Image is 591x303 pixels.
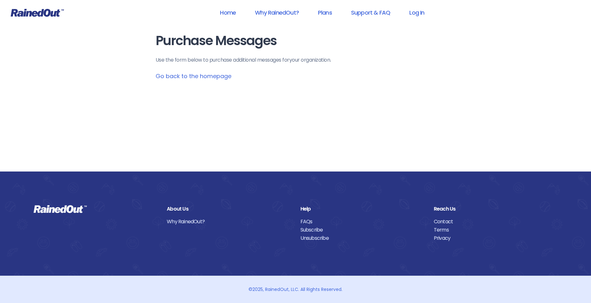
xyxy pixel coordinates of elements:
[401,5,433,20] a: Log In
[434,205,558,213] div: Reach Us
[310,5,340,20] a: Plans
[343,5,398,20] a: Support & FAQ
[156,34,436,48] h1: Purchase Messages
[434,218,558,226] a: Contact
[167,205,291,213] div: About Us
[156,56,436,64] p: Use the form below to purchase additional messages for your organization .
[300,218,424,226] a: FAQs
[156,72,231,80] a: Go back to the homepage
[434,234,558,242] a: Privacy
[300,234,424,242] a: Unsubscribe
[212,5,244,20] a: Home
[167,218,291,226] a: Why RainedOut?
[300,226,424,234] a: Subscribe
[300,205,424,213] div: Help
[434,226,558,234] a: Terms
[247,5,307,20] a: Why RainedOut?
